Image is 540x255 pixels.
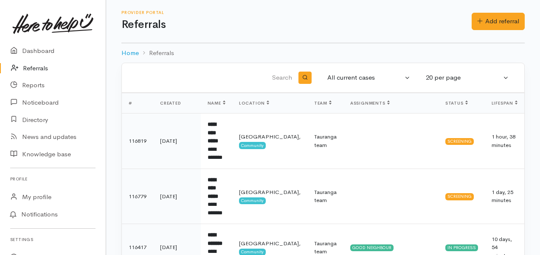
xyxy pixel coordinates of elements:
[160,137,177,144] time: [DATE]
[160,193,177,200] time: [DATE]
[121,43,525,63] nav: breadcrumb
[10,173,96,185] h6: Profile
[322,69,416,86] button: All current cases
[314,133,337,149] div: Tauranga team
[10,234,96,245] h6: Settings
[160,244,177,251] time: [DATE]
[122,114,153,169] td: 116819
[239,133,301,140] span: [GEOGRAPHIC_DATA],
[239,188,301,196] span: [GEOGRAPHIC_DATA],
[139,48,174,58] li: Referrals
[445,138,474,145] div: Screening
[492,100,517,106] span: Lifespan
[445,100,468,106] span: Status
[239,142,266,149] span: Community
[314,100,332,106] span: Team
[121,10,472,15] h6: Provider Portal
[132,68,294,88] input: Search
[239,197,266,204] span: Community
[445,193,474,200] div: Screening
[239,100,269,106] span: Location
[350,100,390,106] span: Assignments
[421,69,514,86] button: 20 per page
[121,19,472,31] h1: Referrals
[350,244,394,251] div: GOOD NEIGHBOUR
[153,93,201,114] th: Created
[426,73,501,83] div: 20 per page
[445,244,478,251] div: In progress
[492,133,515,149] span: 1 hour, 38 minutes
[121,48,139,58] a: Home
[122,93,153,114] th: #
[327,73,403,83] div: All current cases
[122,169,153,224] td: 116779
[239,240,301,247] span: [GEOGRAPHIC_DATA],
[492,188,513,204] span: 1 day, 25 minutes
[472,13,525,30] a: Add referral
[314,188,337,205] div: Tauranga team
[208,100,225,106] span: Name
